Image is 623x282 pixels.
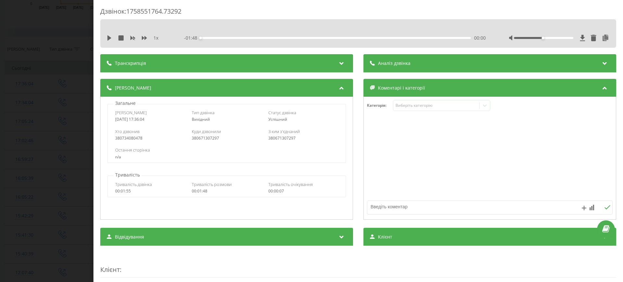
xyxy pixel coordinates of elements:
[192,189,262,193] div: 00:01:48
[153,35,158,41] span: 1 x
[115,155,338,159] div: n/a
[115,129,140,134] span: Хто дзвонив
[115,234,144,240] span: Відвідування
[268,129,300,134] span: З ким з'єднаний
[115,136,185,141] div: 380734080478
[115,189,185,193] div: 00:01:55
[192,129,221,134] span: Куди дзвонили
[115,147,150,153] span: Остання сторінка
[268,110,296,116] span: Статус дзвінка
[115,110,147,116] span: [PERSON_NAME]
[184,35,201,41] span: - 01:48
[114,100,137,106] p: Загальне
[100,252,616,278] div: :
[114,172,141,178] p: Тривалість
[192,110,214,116] span: Тип дзвінка
[115,60,146,67] span: Транскрипція
[115,85,151,91] span: [PERSON_NAME]
[192,116,210,122] span: Вихідний
[115,181,152,187] span: Тривалість дзвінка
[367,103,393,108] h4: Категорія :
[542,37,544,39] div: Accessibility label
[199,37,202,39] div: Accessibility label
[192,136,262,141] div: 380671307297
[115,117,185,122] div: [DATE] 17:36:04
[474,35,486,41] span: 00:00
[100,265,120,274] span: Клієнт
[192,181,232,187] span: Тривалість розмови
[378,60,410,67] span: Аналіз дзвінка
[268,136,338,141] div: 380671307297
[268,189,338,193] div: 00:00:07
[378,85,425,91] span: Коментарі і категорії
[100,7,616,19] div: Дзвінок : 1758551764.73292
[396,103,477,108] div: Виберіть категорію
[268,181,313,187] span: Тривалість очікування
[268,116,287,122] span: Успішний
[378,234,392,240] span: Клієнт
